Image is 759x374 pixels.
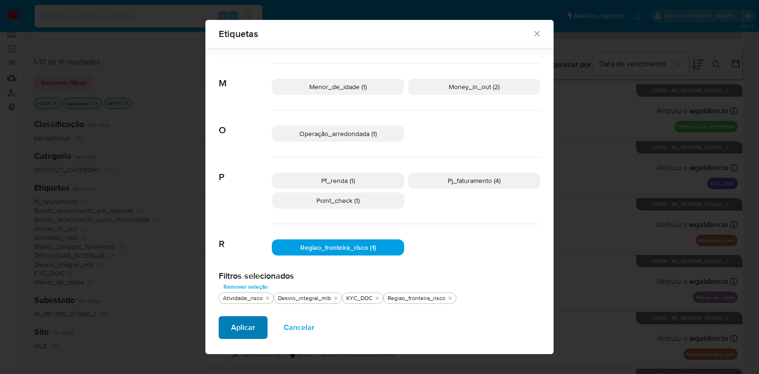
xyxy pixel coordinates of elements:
div: Pf_renda (1) [272,173,404,189]
span: Operação_arredondada (1) [299,129,377,138]
button: quitar Atividade_risco [264,294,271,302]
span: Pj_faturamento (4) [448,176,500,185]
span: Cancelar [284,317,315,338]
div: KYC_DOC [344,294,374,302]
div: Desvio_integral_mlb [276,294,333,302]
button: Cancelar [271,316,327,339]
button: quitar Desvio_integral_mlb [332,294,340,302]
div: Pj_faturamento (4) [408,173,540,189]
button: Aplicar [219,316,268,339]
span: Money_in_out (2) [449,82,500,91]
div: Money_in_out (2) [408,79,540,95]
div: Menor_de_idade (1) [272,79,404,95]
div: Atividade_risco [221,294,265,302]
h2: Filtros selecionados [219,271,540,281]
div: Operação_arredondada (1) [272,126,404,142]
span: Regiao_fronteira_risco (1) [300,243,376,252]
div: Point_check (1) [272,192,404,209]
span: P [219,157,272,183]
span: R [219,224,272,250]
span: O [219,110,272,136]
button: Remover seleção [219,281,273,292]
span: Etiquetas [219,29,532,38]
span: Point_check (1) [316,196,360,205]
div: Regiao_fronteira_risco [386,294,447,302]
button: Fechar [532,29,541,37]
button: quitar KYC_DOC [373,294,381,302]
div: Regiao_fronteira_risco (1) [272,239,404,255]
span: Remover seleção [223,282,268,292]
span: Aplicar [231,317,255,338]
span: Pf_renda (1) [321,176,355,185]
span: M [219,64,272,89]
button: quitar Regiao_fronteira_risco [446,294,454,302]
span: Menor_de_idade (1) [309,82,367,91]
